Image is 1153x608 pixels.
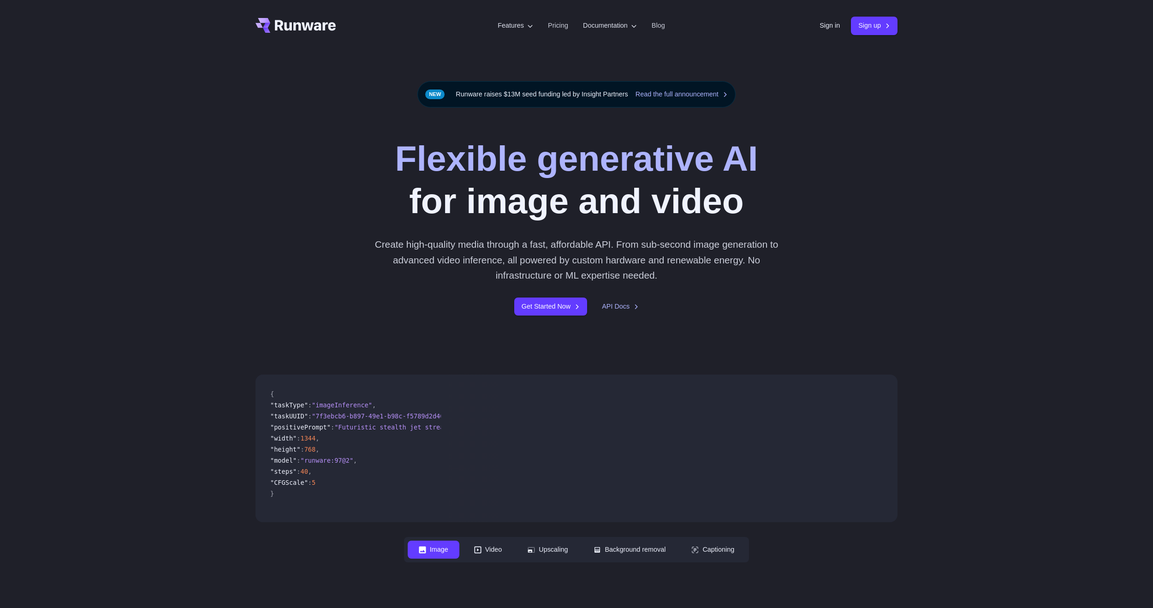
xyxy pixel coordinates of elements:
[371,237,782,283] p: Create high-quality media through a fast, affordable API. From sub-second image generation to adv...
[300,457,353,464] span: "runware:97@2"
[514,298,587,316] a: Get Started Now
[270,479,308,486] span: "CFGScale"
[395,138,758,178] strong: Flexible generative AI
[395,137,758,222] h1: for image and video
[372,401,376,409] span: ,
[548,20,568,31] a: Pricing
[851,17,897,35] a: Sign up
[312,412,455,420] span: "7f3ebcb6-b897-49e1-b98c-f5789d2d40d7"
[315,435,319,442] span: ,
[652,20,665,31] a: Blog
[331,423,334,431] span: :
[636,89,728,100] a: Read the full announcement
[334,423,678,431] span: "Futuristic stealth jet streaking through a neon-lit cityscape with glowing purple exhaust"
[582,541,677,559] button: Background removal
[300,468,308,475] span: 40
[680,541,745,559] button: Captioning
[498,20,533,31] label: Features
[517,541,579,559] button: Upscaling
[270,423,331,431] span: "positivePrompt"
[308,401,312,409] span: :
[300,446,304,453] span: :
[308,412,312,420] span: :
[463,541,513,559] button: Video
[583,20,637,31] label: Documentation
[308,479,312,486] span: :
[297,457,300,464] span: :
[315,446,319,453] span: ,
[256,18,336,33] a: Go to /
[300,435,315,442] span: 1344
[408,541,459,559] button: Image
[353,457,357,464] span: ,
[270,446,300,453] span: "height"
[602,301,639,312] a: API Docs
[270,412,308,420] span: "taskUUID"
[270,468,297,475] span: "steps"
[270,435,297,442] span: "width"
[417,81,736,107] div: Runware raises $13M seed funding led by Insight Partners
[304,446,316,453] span: 768
[297,468,300,475] span: :
[308,468,312,475] span: ,
[312,479,315,486] span: 5
[270,457,297,464] span: "model"
[270,401,308,409] span: "taskType"
[270,490,274,497] span: }
[297,435,300,442] span: :
[312,401,372,409] span: "imageInference"
[270,390,274,398] span: {
[820,20,840,31] a: Sign in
